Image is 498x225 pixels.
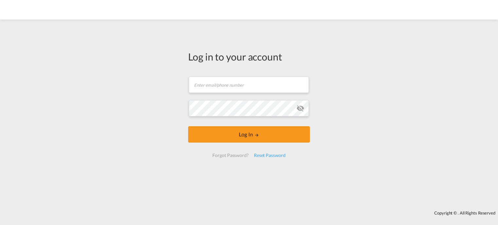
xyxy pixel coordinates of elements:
input: Enter email/phone number [189,77,309,93]
md-icon: icon-eye-off [296,104,304,112]
div: Reset Password [251,149,288,161]
div: Forgot Password? [210,149,251,161]
button: LOGIN [188,126,310,143]
div: Log in to your account [188,50,310,63]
